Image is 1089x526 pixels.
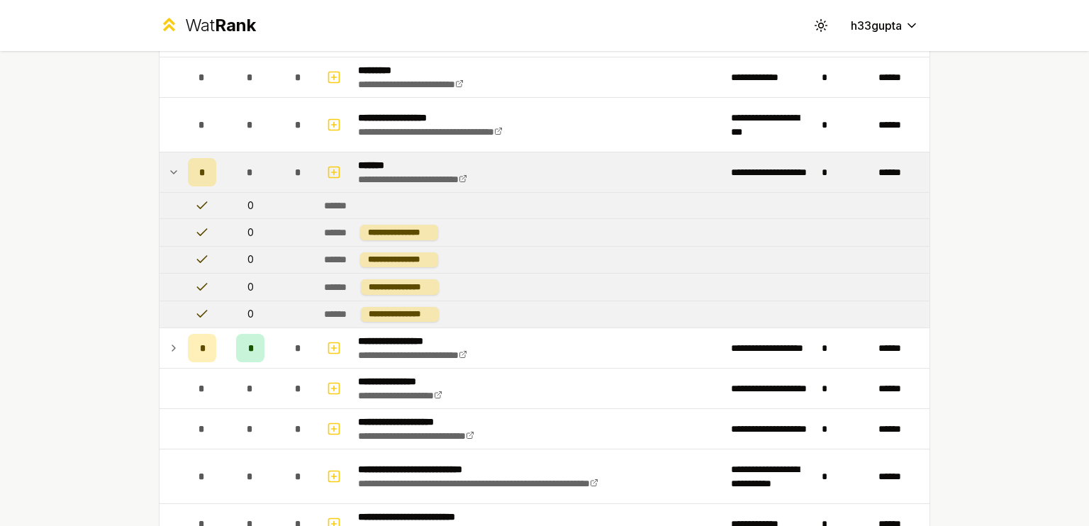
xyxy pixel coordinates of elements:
[851,17,902,34] span: h33gupta
[215,15,256,35] span: Rank
[222,193,279,218] td: 0
[185,14,256,37] div: Wat
[159,14,256,37] a: WatRank
[222,219,279,246] td: 0
[222,247,279,274] td: 0
[839,13,930,38] button: h33gupta
[222,274,279,301] td: 0
[222,301,279,328] td: 0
